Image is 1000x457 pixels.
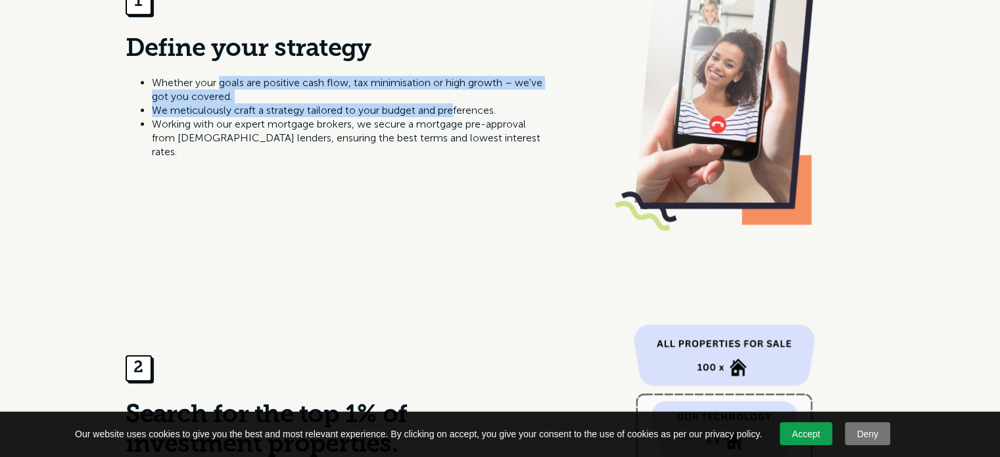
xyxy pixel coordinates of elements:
span: Our website uses cookies to give you the best and most relevant experience. By clicking on accept... [75,427,762,441]
strong: 2 [133,360,143,376]
h3: Define your strategy [126,35,548,65]
li: Working with our expert mortgage brokers, we secure a mortgage pre-approval from [DEMOGRAPHIC_DAT... [152,117,548,158]
a: Deny [845,422,891,445]
li: We meticulously craft a strategy tailored to your budget and preferences. [152,103,548,117]
a: Accept [780,422,832,445]
p: Whether your goals are positive cash flow, tax minimisation or high growth – we've got you covered. [152,76,548,103]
